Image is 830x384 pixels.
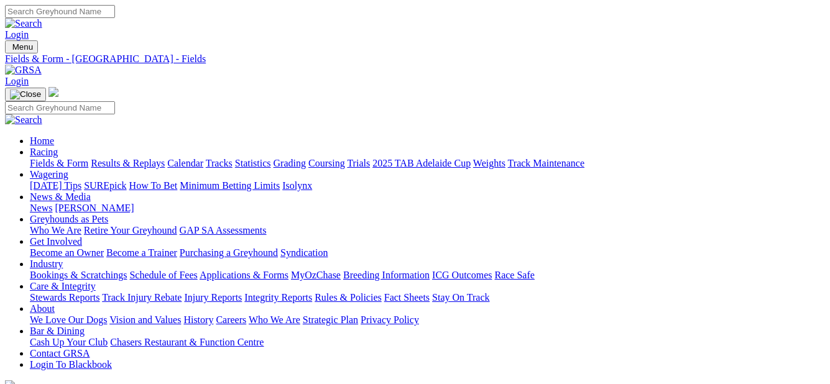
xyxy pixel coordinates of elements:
[184,292,242,303] a: Injury Reports
[30,270,127,280] a: Bookings & Scratchings
[84,180,126,191] a: SUREpick
[129,180,178,191] a: How To Bet
[30,281,96,291] a: Care & Integrity
[244,292,312,303] a: Integrity Reports
[30,337,108,347] a: Cash Up Your Club
[372,158,471,168] a: 2025 TAB Adelaide Cup
[30,326,85,336] a: Bar & Dining
[30,292,99,303] a: Stewards Reports
[30,225,825,236] div: Greyhounds as Pets
[432,270,492,280] a: ICG Outcomes
[30,180,825,191] div: Wagering
[206,158,233,168] a: Tracks
[30,214,108,224] a: Greyhounds as Pets
[303,314,358,325] a: Strategic Plan
[343,270,430,280] a: Breeding Information
[10,89,41,99] img: Close
[361,314,419,325] a: Privacy Policy
[48,87,58,97] img: logo-grsa-white.png
[30,359,112,370] a: Login To Blackbook
[30,180,81,191] a: [DATE] Tips
[347,158,370,168] a: Trials
[5,76,29,86] a: Login
[280,247,328,258] a: Syndication
[508,158,584,168] a: Track Maintenance
[84,225,177,235] a: Retire Your Greyhound
[180,180,280,191] a: Minimum Betting Limits
[55,203,134,213] a: [PERSON_NAME]
[30,292,825,303] div: Care & Integrity
[432,292,489,303] a: Stay On Track
[5,88,46,101] button: Toggle navigation
[30,203,825,214] div: News & Media
[129,270,197,280] a: Schedule of Fees
[235,158,271,168] a: Statistics
[308,158,345,168] a: Coursing
[30,270,825,281] div: Industry
[30,169,68,180] a: Wagering
[106,247,177,258] a: Become a Trainer
[5,114,42,126] img: Search
[30,337,825,348] div: Bar & Dining
[274,158,306,168] a: Grading
[5,65,42,76] img: GRSA
[315,292,382,303] a: Rules & Policies
[473,158,505,168] a: Weights
[30,314,825,326] div: About
[216,314,246,325] a: Careers
[30,191,91,202] a: News & Media
[5,29,29,40] a: Login
[30,314,107,325] a: We Love Our Dogs
[30,247,825,258] div: Get Involved
[291,270,341,280] a: MyOzChase
[30,135,54,146] a: Home
[5,101,115,114] input: Search
[5,53,825,65] a: Fields & Form - [GEOGRAPHIC_DATA] - Fields
[30,258,63,269] a: Industry
[30,158,825,169] div: Racing
[91,158,165,168] a: Results & Replays
[30,303,55,314] a: About
[282,180,312,191] a: Isolynx
[12,42,33,52] span: Menu
[109,314,181,325] a: Vision and Values
[30,236,82,247] a: Get Involved
[5,18,42,29] img: Search
[183,314,213,325] a: History
[30,348,90,359] a: Contact GRSA
[167,158,203,168] a: Calendar
[249,314,300,325] a: Who We Are
[30,225,81,235] a: Who We Are
[180,225,267,235] a: GAP SA Assessments
[5,40,38,53] button: Toggle navigation
[30,147,58,157] a: Racing
[30,158,88,168] a: Fields & Form
[200,270,288,280] a: Applications & Forms
[30,247,104,258] a: Become an Owner
[180,247,278,258] a: Purchasing a Greyhound
[110,337,264,347] a: Chasers Restaurant & Function Centre
[5,5,115,18] input: Search
[102,292,182,303] a: Track Injury Rebate
[384,292,430,303] a: Fact Sheets
[494,270,534,280] a: Race Safe
[30,203,52,213] a: News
